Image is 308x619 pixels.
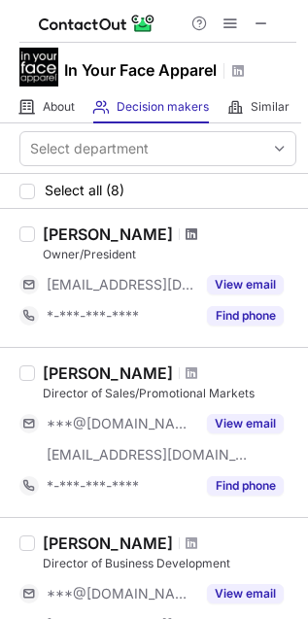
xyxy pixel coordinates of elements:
div: [PERSON_NAME] [43,224,173,244]
div: [PERSON_NAME] [43,533,173,553]
button: Reveal Button [207,414,284,433]
span: ***@[DOMAIN_NAME] [47,415,195,432]
div: Select department [30,139,149,158]
button: Reveal Button [207,584,284,603]
h1: In Your Face Apparel [64,58,217,82]
button: Reveal Button [207,476,284,496]
button: Reveal Button [207,306,284,326]
button: Reveal Button [207,275,284,294]
span: [EMAIL_ADDRESS][DOMAIN_NAME] [47,446,249,464]
img: ebb9454baf8822b6da6be61578faa4af [19,48,58,86]
span: Similar [251,99,290,115]
div: Director of Business Development [43,555,296,572]
img: ContactOut v5.3.10 [39,12,155,35]
div: Owner/President [43,246,296,263]
span: [EMAIL_ADDRESS][DOMAIN_NAME] [47,276,195,293]
div: [PERSON_NAME] [43,363,173,383]
span: Select all (8) [45,183,124,198]
span: Decision makers [117,99,209,115]
span: About [43,99,75,115]
div: Director of Sales/Promotional Markets [43,385,296,402]
span: ***@[DOMAIN_NAME] [47,585,195,602]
